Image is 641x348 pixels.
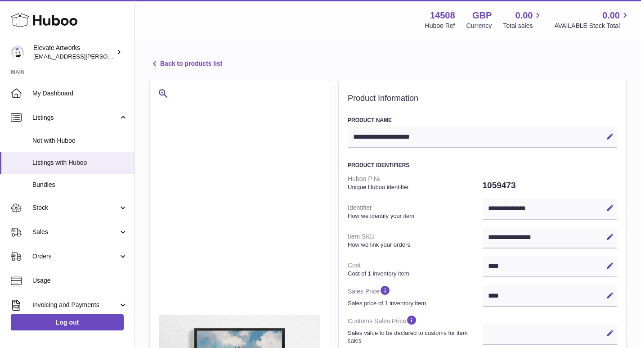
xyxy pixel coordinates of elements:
dt: Sales Price [348,281,483,311]
div: Elevate Artworks [33,44,114,61]
strong: Sales price of 1 inventory item [348,299,480,307]
span: Orders [32,252,118,261]
a: 0.00 AVAILABLE Stock Total [554,9,630,30]
span: Listings [32,113,118,122]
span: Usage [32,276,128,285]
strong: 14508 [430,9,455,22]
span: My Dashboard [32,89,128,98]
img: conor.barry@elevateartworks.com [11,45,24,59]
a: 0.00 Total sales [503,9,543,30]
span: Stock [32,203,118,212]
dd: 1059473 [483,176,618,195]
span: AVAILABLE Stock Total [554,22,630,30]
span: [EMAIL_ADDRESS][PERSON_NAME][DOMAIN_NAME] [33,53,180,60]
strong: How we identify your item [348,212,480,220]
strong: Sales value to be declared to customs for item sales [348,329,480,345]
dt: Huboo P № [348,171,483,194]
span: Bundles [32,181,128,189]
span: 0.00 [602,9,620,22]
dt: Item SKU [348,229,483,252]
span: Listings with Huboo [32,158,128,167]
span: Total sales [503,22,543,30]
div: Huboo Ref [425,22,455,30]
h3: Product Name [348,117,617,124]
div: Currency [466,22,492,30]
h2: Product Information [348,94,617,104]
strong: Unique Huboo identifier [348,183,480,191]
strong: How we link your orders [348,241,480,249]
strong: Cost of 1 inventory item [348,270,480,278]
a: Back to products list [149,59,222,69]
span: Invoicing and Payments [32,301,118,309]
span: Sales [32,228,118,236]
strong: GBP [472,9,492,22]
span: Not with Huboo [32,136,128,145]
dt: Customs Sales Price [348,311,483,348]
h3: Product Identifiers [348,162,617,169]
span: 0.00 [515,9,533,22]
a: Log out [11,314,124,330]
dt: Identifier [348,200,483,223]
dt: Cost [348,258,483,281]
